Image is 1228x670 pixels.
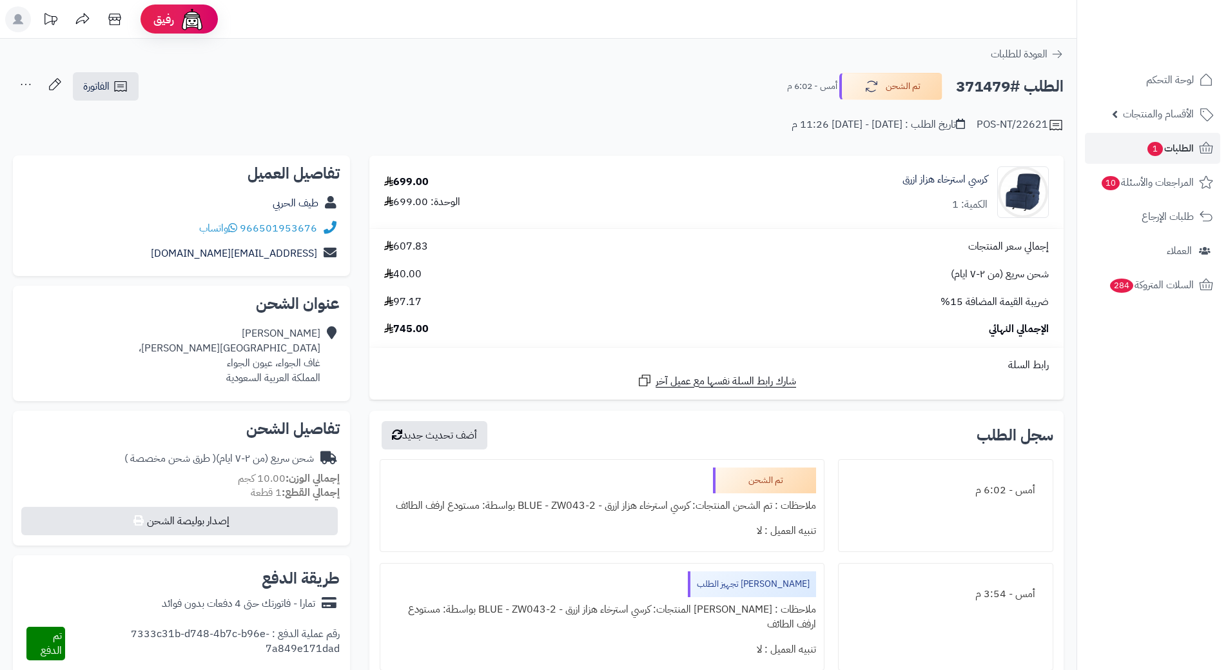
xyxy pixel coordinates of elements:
[238,471,340,486] small: 10.00 كجم
[1146,71,1194,89] span: لوحة التحكم
[273,195,318,211] a: طيف الحربي
[1085,64,1220,95] a: لوحة التحكم
[1102,176,1120,190] span: 10
[384,175,429,190] div: 699.00
[787,80,837,93] small: أمس - 6:02 م
[179,6,205,32] img: ai-face.png
[139,326,320,385] div: [PERSON_NAME] [GEOGRAPHIC_DATA][PERSON_NAME]، غاف الجواء، عيون الجواء المملكة العربية السعودية
[1085,167,1220,198] a: المراجعات والأسئلة10
[83,79,110,94] span: الفاتورة
[1146,139,1194,157] span: الطلبات
[637,373,796,389] a: شارك رابط السلة نفسها مع عميل آخر
[34,6,66,35] a: تحديثات المنصة
[41,628,62,658] span: تم الدفع
[846,582,1045,607] div: أمس - 3:54 م
[839,73,942,100] button: تم الشحن
[384,267,422,282] span: 40.00
[989,322,1049,337] span: الإجمالي النهائي
[162,596,315,611] div: تمارا - فاتورتك حتى 4 دفعات بدون فوائد
[388,518,815,544] div: تنبيه العميل : لا
[968,239,1049,254] span: إجمالي سعر المنتجات
[846,478,1045,503] div: أمس - 6:02 م
[251,485,340,500] small: 1 قطعة
[902,172,988,187] a: كرسي استرخاء هزاز ازرق
[1109,276,1194,294] span: السلات المتروكة
[384,295,422,310] span: 97.17
[73,72,139,101] a: الفاتورة
[65,627,340,660] div: رقم عملية الدفع : 7333c31b-d748-4b7c-b96e-7a849e171dad
[199,221,237,236] a: واتساب
[940,295,1049,310] span: ضريبة القيمة المضافة 15%
[656,374,796,389] span: شارك رابط السلة نفسها مع عميل آخر
[1140,32,1216,59] img: logo-2.png
[998,166,1048,218] img: 1738148062-110102050051-90x90.jpg
[388,493,815,518] div: ملاحظات : تم الشحن المنتجات: كرسي استرخاء هزاز ازرق - BLUE - ZW043-2 بواسطة: مستودع ارفف الطائف
[1100,173,1194,192] span: المراجعات والأسئلة
[688,571,816,597] div: [PERSON_NAME] تجهيز الطلب
[991,46,1064,62] a: العودة للطلبات
[952,197,988,212] div: الكمية: 1
[124,451,216,466] span: ( طرق شحن مخصصة )
[792,117,965,132] div: تاريخ الطلب : [DATE] - [DATE] 11:26 م
[262,571,340,586] h2: طريقة الدفع
[977,428,1053,443] h3: سجل الطلب
[23,166,340,181] h2: تفاصيل العميل
[388,597,815,637] div: ملاحظات : [PERSON_NAME] المنتجات: كرسي استرخاء هزاز ازرق - BLUE - ZW043-2 بواسطة: مستودع ارفف الطائف
[124,451,314,466] div: شحن سريع (من ٢-٧ ايام)
[240,221,317,236] a: 966501953676
[977,117,1064,133] div: POS-NT/22621
[384,322,429,337] span: 745.00
[951,267,1049,282] span: شحن سريع (من ٢-٧ ايام)
[1085,235,1220,266] a: العملاء
[1167,242,1192,260] span: العملاء
[382,421,487,449] button: أضف تحديث جديد
[375,358,1058,373] div: رابط السلة
[1123,105,1194,123] span: الأقسام والمنتجات
[23,296,340,311] h2: عنوان الشحن
[388,637,815,662] div: تنبيه العميل : لا
[384,239,428,254] span: 607.83
[286,471,340,486] strong: إجمالي الوزن:
[1085,270,1220,301] a: السلات المتروكة284
[384,195,460,210] div: الوحدة: 699.00
[282,485,340,500] strong: إجمالي القطع:
[1142,208,1194,226] span: طلبات الإرجاع
[151,246,317,261] a: [EMAIL_ADDRESS][DOMAIN_NAME]
[713,468,816,493] div: تم الشحن
[1110,279,1133,293] span: 284
[1085,201,1220,232] a: طلبات الإرجاع
[21,507,338,535] button: إصدار بوليصة الشحن
[956,74,1064,100] h2: الطلب #371479
[1085,133,1220,164] a: الطلبات1
[1147,142,1163,156] span: 1
[991,46,1048,62] span: العودة للطلبات
[153,12,174,27] span: رفيق
[23,421,340,437] h2: تفاصيل الشحن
